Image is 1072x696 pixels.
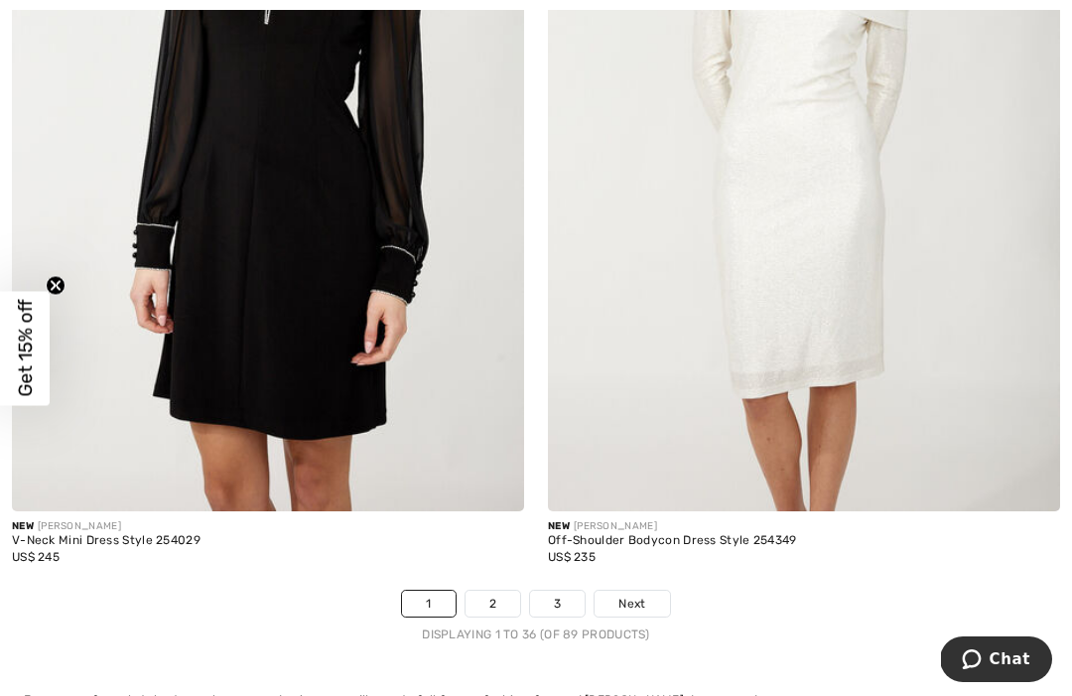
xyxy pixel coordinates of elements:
a: 2 [466,591,520,617]
a: Next [595,591,669,617]
div: Off-Shoulder Bodycon Dress Style 254349 [548,534,1060,548]
span: New [12,520,34,532]
span: Get 15% off [14,300,37,397]
div: V-Neck Mini Dress Style 254029 [12,534,524,548]
div: [PERSON_NAME] [12,519,524,534]
span: Next [618,595,645,613]
iframe: Opens a widget where you can chat to one of our agents [941,636,1052,686]
button: Close teaser [46,275,66,295]
span: US$ 245 [12,550,60,564]
a: 3 [530,591,585,617]
span: New [548,520,570,532]
div: [PERSON_NAME] [548,519,1060,534]
span: US$ 235 [548,550,596,564]
a: 1 [402,591,455,617]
